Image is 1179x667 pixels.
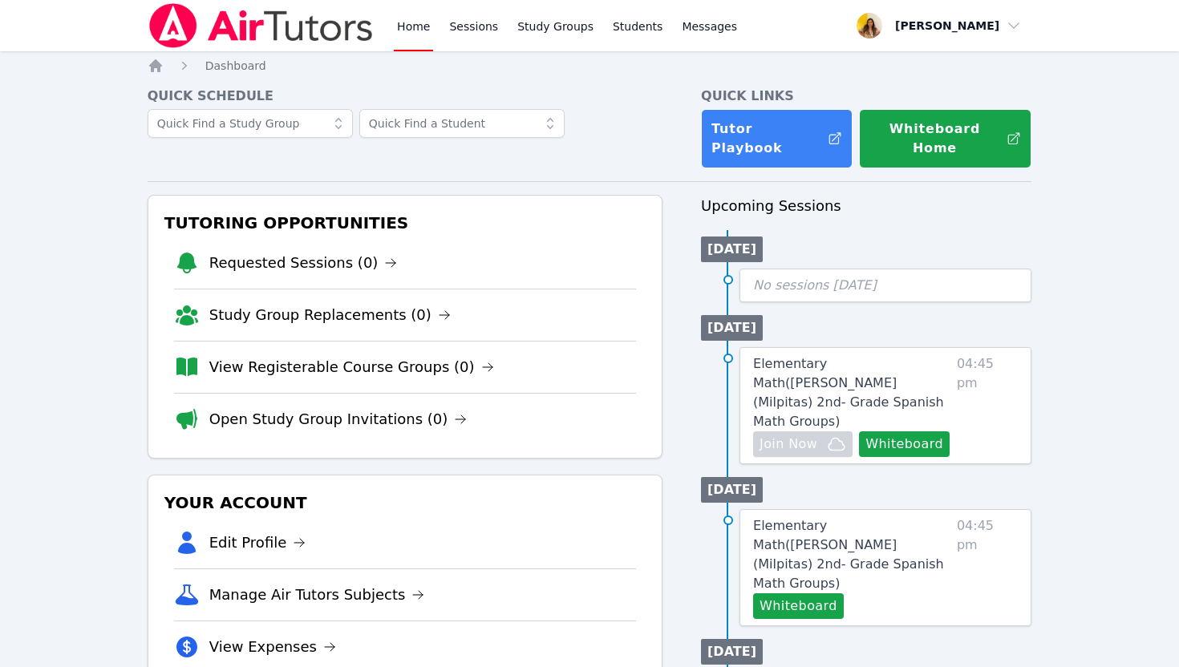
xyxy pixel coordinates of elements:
[753,518,944,591] span: Elementary Math ( [PERSON_NAME] (Milpitas) 2nd- Grade Spanish Math Groups )
[205,59,266,72] span: Dashboard
[753,354,950,431] a: Elementary Math([PERSON_NAME] (Milpitas) 2nd- Grade Spanish Math Groups)
[209,304,451,326] a: Study Group Replacements (0)
[209,408,468,431] a: Open Study Group Invitations (0)
[682,18,737,34] span: Messages
[957,516,1018,619] span: 04:45 pm
[753,431,853,457] button: Join Now
[161,208,649,237] h3: Tutoring Opportunities
[148,3,375,48] img: Air Tutors
[957,354,1018,457] span: 04:45 pm
[701,195,1031,217] h3: Upcoming Sessions
[701,109,853,168] a: Tutor Playbook
[205,58,266,74] a: Dashboard
[701,477,763,503] li: [DATE]
[209,636,336,658] a: View Expenses
[859,109,1031,168] button: Whiteboard Home
[148,87,662,106] h4: Quick Schedule
[753,277,877,293] span: No sessions [DATE]
[753,593,844,619] button: Whiteboard
[701,236,763,262] li: [DATE]
[701,87,1031,106] h4: Quick Links
[209,356,494,378] a: View Registerable Course Groups (0)
[859,431,950,457] button: Whiteboard
[161,488,649,517] h3: Your Account
[209,252,398,274] a: Requested Sessions (0)
[209,584,425,606] a: Manage Air Tutors Subjects
[148,109,353,138] input: Quick Find a Study Group
[701,315,763,341] li: [DATE]
[148,58,1032,74] nav: Breadcrumb
[209,532,306,554] a: Edit Profile
[753,356,944,429] span: Elementary Math ( [PERSON_NAME] (Milpitas) 2nd- Grade Spanish Math Groups )
[701,639,763,665] li: [DATE]
[760,435,817,454] span: Join Now
[359,109,565,138] input: Quick Find a Student
[753,516,950,593] a: Elementary Math([PERSON_NAME] (Milpitas) 2nd- Grade Spanish Math Groups)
